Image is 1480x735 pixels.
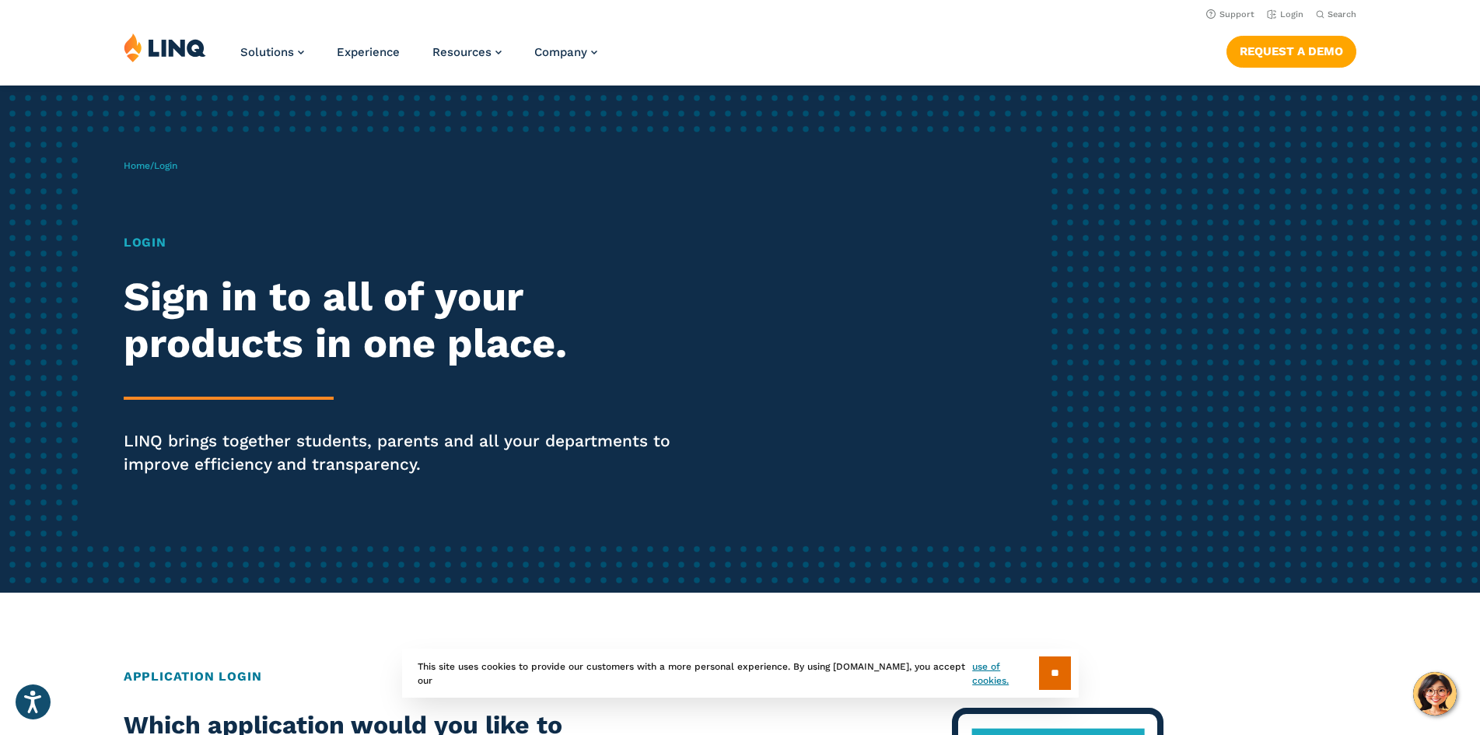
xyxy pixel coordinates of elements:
[534,45,597,59] a: Company
[1328,9,1356,19] span: Search
[240,45,304,59] a: Solutions
[240,45,294,59] span: Solutions
[124,160,150,171] a: Home
[124,667,1357,686] h2: Application Login
[432,45,502,59] a: Resources
[124,33,206,62] img: LINQ | K‑12 Software
[337,45,400,59] a: Experience
[1206,9,1254,19] a: Support
[432,45,492,59] span: Resources
[124,160,177,171] span: /
[124,274,694,367] h2: Sign in to all of your products in one place.
[1413,672,1457,716] button: Hello, have a question? Let’s chat.
[124,429,694,476] p: LINQ brings together students, parents and all your departments to improve efficiency and transpa...
[1226,36,1356,67] a: Request a Demo
[534,45,587,59] span: Company
[1316,9,1356,20] button: Open Search Bar
[402,649,1079,698] div: This site uses cookies to provide our customers with a more personal experience. By using [DOMAIN...
[1267,9,1303,19] a: Login
[972,660,1038,688] a: use of cookies.
[1226,33,1356,67] nav: Button Navigation
[240,33,597,84] nav: Primary Navigation
[124,233,694,252] h1: Login
[154,160,177,171] span: Login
